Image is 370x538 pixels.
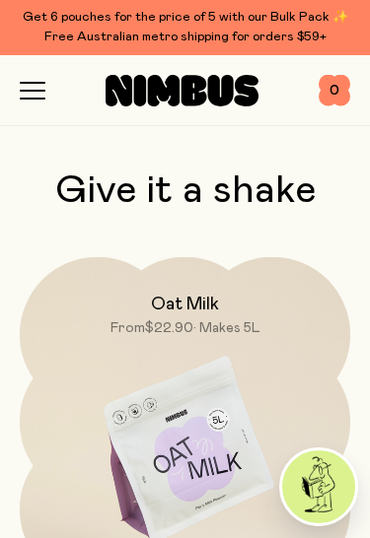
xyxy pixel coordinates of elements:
[151,293,219,316] h2: Oat Milk
[319,75,350,106] button: 0
[20,8,350,47] div: Get 6 pouches for the price of 5 with our Bulk Pack ✨ Free Australian metro shipping for orders $59+
[193,321,260,335] span: • Makes 5L
[145,321,193,335] span: $22.90
[111,321,145,335] span: From
[282,450,355,523] img: agent
[20,170,350,210] h2: Give it a shake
